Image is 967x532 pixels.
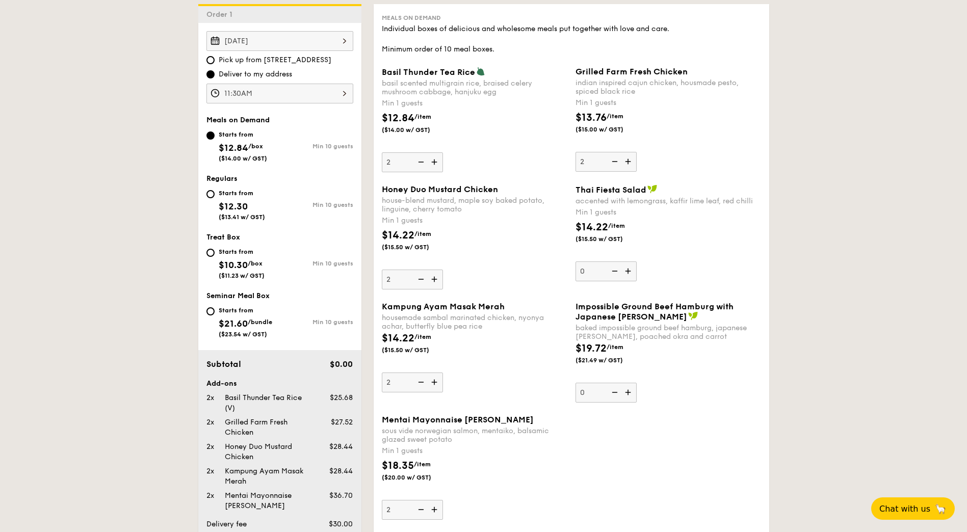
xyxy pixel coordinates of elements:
[248,318,272,326] span: /bundle
[219,248,265,256] div: Starts from
[607,343,623,351] span: /item
[382,67,475,77] span: Basil Thunder Tea Rice
[206,233,240,242] span: Treat Box
[206,174,238,183] span: Regulars
[382,302,505,311] span: Kampung Ayam Masak Merah
[382,126,451,134] span: ($14.00 w/ GST)
[329,467,353,475] span: $28.44
[576,221,608,233] span: $14.22
[576,185,646,195] span: Thai Fiesta Salad
[206,379,353,389] div: Add-ons
[329,520,353,528] span: $30.00
[280,318,353,326] div: Min 10 guests
[219,306,272,314] div: Starts from
[414,333,431,340] span: /item
[412,270,428,289] img: icon-reduce.1d2dbef1.svg
[219,142,248,153] span: $12.84
[206,10,237,19] span: Order 1
[688,311,698,321] img: icon-vegan.f8ff3823.svg
[382,415,534,424] span: Mentai Mayonnaise [PERSON_NAME]
[382,446,567,456] div: Min 1 guests
[202,466,221,476] div: 2x
[608,222,625,229] span: /item
[382,243,451,251] span: ($15.50 w/ GST)
[934,503,947,515] span: 🦙
[576,302,734,322] span: Impossible Ground Beef Hamburg with Japanese [PERSON_NAME]
[382,332,414,344] span: $14.22
[206,359,241,369] span: Subtotal
[219,318,248,329] span: $21.60
[382,270,443,289] input: Honey Duo Mustard Chickenhouse-blend mustard, maple soy baked potato, linguine, cherry tomatoMin ...
[219,189,265,197] div: Starts from
[221,442,313,462] div: Honey Duo Mustard Chicken
[202,491,221,501] div: 2x
[576,98,761,108] div: Min 1 guests
[219,155,267,162] span: ($14.00 w/ GST)
[206,190,215,198] input: Starts from$12.30($13.41 w/ GST)Min 10 guests
[221,393,313,413] div: Basil Thunder Tea Rice (V)
[382,216,567,226] div: Min 1 guests
[576,67,688,76] span: Grilled Farm Fresh Chicken
[621,152,637,171] img: icon-add.58712e84.svg
[329,442,353,451] span: $28.44
[871,497,955,520] button: Chat with us🦙
[382,500,443,520] input: Mentai Mayonnaise [PERSON_NAME]sous vide norwegian salmon, mentaiko, balsamic glazed sweet potato...
[206,70,215,78] input: Deliver to my address
[219,214,265,221] span: ($13.41 w/ GST)
[382,184,498,194] span: Honey Duo Mustard Chicken
[382,112,414,124] span: $12.84
[206,520,247,528] span: Delivery fee
[412,152,428,172] img: icon-reduce.1d2dbef1.svg
[248,143,263,150] span: /box
[382,24,761,55] div: Individual boxes of delicious and wholesome meals put together with love and care. Minimum order ...
[329,491,353,500] span: $36.70
[206,291,270,300] span: Seminar Meal Box
[206,131,215,140] input: Starts from$12.84/box($14.00 w/ GST)Min 10 guests
[382,98,567,109] div: Min 1 guests
[382,373,443,392] input: Kampung Ayam Masak Merahhousemade sambal marinated chicken, nyonya achar, butterfly blue pea rice...
[414,230,431,237] span: /item
[280,260,353,267] div: Min 10 guests
[428,270,443,289] img: icon-add.58712e84.svg
[330,393,353,402] span: $25.68
[382,229,414,242] span: $14.22
[576,152,637,172] input: Grilled Farm Fresh Chickenindian inspired cajun chicken, housmade pesto, spiced black riceMin 1 g...
[219,259,248,271] span: $10.30
[219,331,267,338] span: ($23.54 w/ GST)
[606,152,621,171] img: icon-reduce.1d2dbef1.svg
[206,249,215,257] input: Starts from$10.30/box($11.23 w/ GST)Min 10 guests
[606,261,621,281] img: icon-reduce.1d2dbef1.svg
[206,56,215,64] input: Pick up from [STREET_ADDRESS]
[330,359,353,369] span: $0.00
[382,79,567,96] div: basil scented multigrain rice, braised celery mushroom cabbage, hanjuku egg
[428,500,443,519] img: icon-add.58712e84.svg
[576,207,761,218] div: Min 1 guests
[202,442,221,452] div: 2x
[202,417,221,428] div: 2x
[576,342,607,355] span: $19.72
[280,143,353,150] div: Min 10 guests
[206,84,353,103] input: Event time
[382,460,414,472] span: $18.35
[879,504,930,514] span: Chat with us
[202,393,221,403] div: 2x
[576,261,637,281] input: Thai Fiesta Saladaccented with lemongrass, kaffir lime leaf, red chilliMin 1 guests$14.22/item($1...
[576,112,607,124] span: $13.76
[382,152,443,172] input: Basil Thunder Tea Ricebasil scented multigrain rice, braised celery mushroom cabbage, hanjuku egg...
[382,14,441,21] span: Meals on Demand
[414,113,431,120] span: /item
[412,500,428,519] img: icon-reduce.1d2dbef1.svg
[382,196,567,214] div: house-blend mustard, maple soy baked potato, linguine, cherry tomato
[576,383,637,403] input: Impossible Ground Beef Hamburg with Japanese [PERSON_NAME]baked impossible ground beef hamburg, j...
[219,69,292,79] span: Deliver to my address
[219,55,331,65] span: Pick up from [STREET_ADDRESS]
[412,373,428,392] img: icon-reduce.1d2dbef1.svg
[382,427,567,444] div: sous vide norwegian salmon, mentaiko, balsamic glazed sweet potato
[428,373,443,392] img: icon-add.58712e84.svg
[331,418,353,427] span: $27.52
[280,201,353,208] div: Min 10 guests
[576,78,761,96] div: indian inspired cajun chicken, housmade pesto, spiced black rice
[606,383,621,402] img: icon-reduce.1d2dbef1.svg
[206,116,270,124] span: Meals on Demand
[382,473,451,482] span: ($20.00 w/ GST)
